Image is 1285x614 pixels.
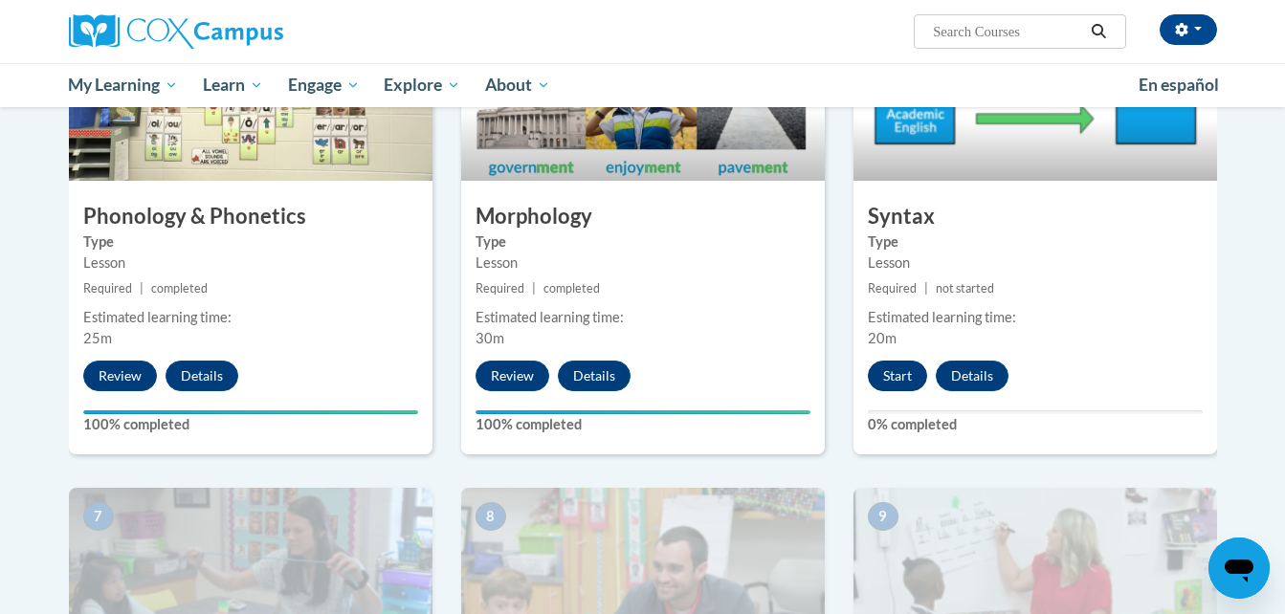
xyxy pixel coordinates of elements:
button: Account Settings [1160,14,1217,45]
button: Details [558,361,631,391]
div: Main menu [40,63,1246,107]
label: 100% completed [83,414,418,435]
div: Lesson [83,252,418,274]
a: My Learning [56,63,191,107]
span: Explore [384,74,460,97]
div: Estimated learning time: [476,307,810,328]
span: En español [1139,75,1219,95]
div: Estimated learning time: [868,307,1203,328]
span: Required [83,281,132,296]
label: 100% completed [476,414,810,435]
span: Required [868,281,917,296]
h3: Syntax [853,202,1217,231]
input: Search Courses [931,20,1084,43]
label: Type [868,231,1203,252]
span: 20m [868,330,897,346]
a: Engage [276,63,372,107]
img: Cox Campus [69,14,283,49]
span: Engage [288,74,360,97]
span: Learn [203,74,263,97]
span: My Learning [68,74,178,97]
span: completed [151,281,208,296]
a: Learn [190,63,276,107]
span: completed [543,281,600,296]
button: Start [868,361,927,391]
div: Your progress [476,410,810,414]
span: 8 [476,502,506,531]
span: | [140,281,144,296]
a: Explore [371,63,473,107]
span: About [485,74,550,97]
span: 7 [83,502,114,531]
div: Estimated learning time: [83,307,418,328]
button: Review [476,361,549,391]
button: Search [1084,20,1113,43]
label: 0% completed [868,414,1203,435]
a: En español [1126,65,1231,105]
label: Type [476,231,810,252]
h3: Phonology & Phonetics [69,202,432,231]
span: Required [476,281,524,296]
span: 9 [868,502,898,531]
span: 30m [476,330,504,346]
a: About [473,63,563,107]
span: | [532,281,536,296]
span: 25m [83,330,112,346]
a: Cox Campus [69,14,432,49]
span: not started [936,281,994,296]
span: | [924,281,928,296]
button: Details [166,361,238,391]
h3: Morphology [461,202,825,231]
button: Details [936,361,1008,391]
label: Type [83,231,418,252]
div: Lesson [476,252,810,274]
iframe: Button to launch messaging window [1208,537,1270,599]
div: Lesson [868,252,1203,274]
button: Review [83,361,157,391]
div: Your progress [83,410,418,414]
